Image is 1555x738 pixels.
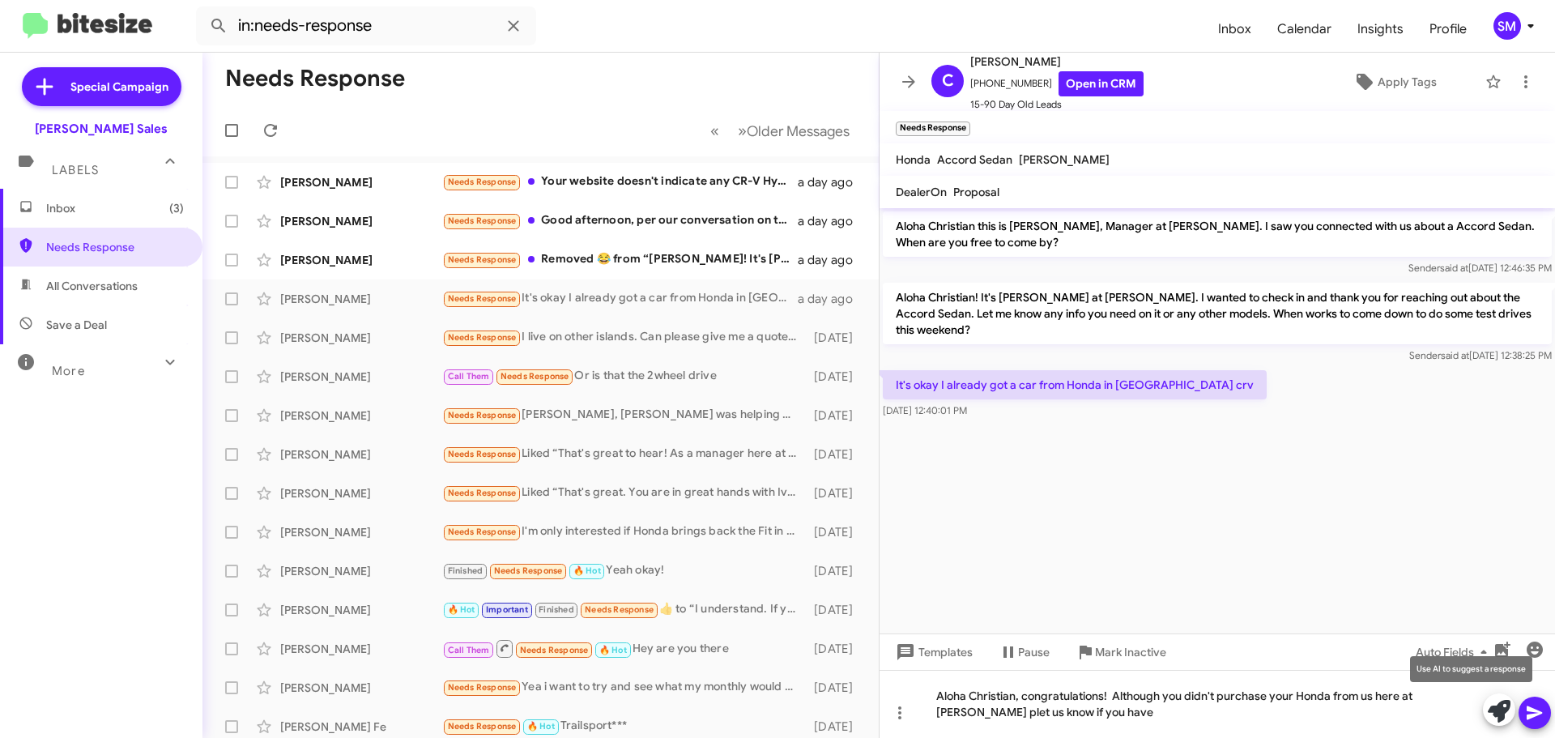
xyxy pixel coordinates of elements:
[1059,71,1144,96] a: Open in CRM
[280,174,442,190] div: [PERSON_NAME]
[806,602,866,618] div: [DATE]
[806,446,866,463] div: [DATE]
[442,484,806,502] div: Liked “That's great. You are in great hands with Iven”
[798,291,866,307] div: a day ago
[448,293,517,304] span: Needs Response
[448,604,475,615] span: 🔥 Hot
[806,719,866,735] div: [DATE]
[501,371,569,382] span: Needs Response
[448,449,517,459] span: Needs Response
[520,645,589,655] span: Needs Response
[442,600,806,619] div: ​👍​ to “ I understand. If you change your mind or have any questions in the future, feel free to ...
[1440,262,1468,274] span: said at
[896,185,947,199] span: DealerOn
[970,52,1144,71] span: [PERSON_NAME]
[883,211,1552,257] p: Aloha Christian this is [PERSON_NAME], Manager at [PERSON_NAME]. I saw you connected with us abou...
[806,524,866,540] div: [DATE]
[280,291,442,307] div: [PERSON_NAME]
[280,369,442,385] div: [PERSON_NAME]
[448,177,517,187] span: Needs Response
[883,404,967,416] span: [DATE] 12:40:01 PM
[1410,656,1532,682] div: Use AI to suggest a response
[448,488,517,498] span: Needs Response
[728,114,859,147] button: Next
[798,213,866,229] div: a day ago
[599,645,627,655] span: 🔥 Hot
[1095,638,1166,667] span: Mark Inactive
[486,604,528,615] span: Important
[1409,349,1552,361] span: Sender [DATE] 12:38:25 PM
[442,250,798,269] div: Removed 😂 from “[PERSON_NAME]! It's [PERSON_NAME] at [PERSON_NAME]. Saw you've been in touch with...
[942,68,954,94] span: C
[806,330,866,346] div: [DATE]
[1441,349,1469,361] span: said at
[280,563,442,579] div: [PERSON_NAME]
[1480,12,1537,40] button: SM
[738,121,747,141] span: »
[442,367,806,386] div: Or is that the 2wheel drive
[280,252,442,268] div: [PERSON_NAME]
[46,278,138,294] span: All Conversations
[280,602,442,618] div: [PERSON_NAME]
[442,173,798,191] div: Your website doesn't indicate any CR-V Hybrid on the lot yet. Even a -L trim line. If that's corr...
[280,524,442,540] div: [PERSON_NAME]
[970,96,1144,113] span: 15-90 Day Old Leads
[880,638,986,667] button: Templates
[539,604,574,615] span: Finished
[1408,262,1552,274] span: Sender [DATE] 12:46:35 PM
[806,641,866,657] div: [DATE]
[22,67,181,106] a: Special Campaign
[280,446,442,463] div: [PERSON_NAME]
[1311,67,1477,96] button: Apply Tags
[448,332,517,343] span: Needs Response
[883,283,1552,344] p: Aloha Christian! It's [PERSON_NAME] at [PERSON_NAME]. I wanted to check in and thank you for reac...
[893,638,973,667] span: Templates
[448,527,517,537] span: Needs Response
[1417,6,1480,53] a: Profile
[710,121,719,141] span: «
[1493,12,1521,40] div: SM
[448,371,490,382] span: Call Them
[527,721,555,732] span: 🔥 Hot
[448,565,484,576] span: Finished
[442,406,806,424] div: [PERSON_NAME], [PERSON_NAME] was helping me with the car. Last I checked he was seeing when the C...
[442,561,806,580] div: Yeah okay!
[442,523,806,541] div: I'm only interested if Honda brings back the Fit in [DATE]. Otherwise we are satisfied with our 2...
[573,565,601,576] span: 🔥 Hot
[970,71,1144,96] span: [PHONE_NUMBER]
[953,185,999,199] span: Proposal
[585,604,654,615] span: Needs Response
[448,215,517,226] span: Needs Response
[883,370,1267,399] p: It's okay I already got a car from Honda in [GEOGRAPHIC_DATA] crv
[280,680,442,696] div: [PERSON_NAME]
[442,638,806,659] div: Hey are you there
[280,719,442,735] div: [PERSON_NAME] Fe
[798,252,866,268] div: a day ago
[494,565,563,576] span: Needs Response
[442,289,798,308] div: It's okay I already got a car from Honda in [GEOGRAPHIC_DATA] crv
[1019,152,1110,167] span: [PERSON_NAME]
[35,121,168,137] div: [PERSON_NAME] Sales
[46,239,184,255] span: Needs Response
[169,200,184,216] span: (3)
[798,174,866,190] div: a day ago
[280,407,442,424] div: [PERSON_NAME]
[1264,6,1344,53] a: Calendar
[46,200,184,216] span: Inbox
[1205,6,1264,53] a: Inbox
[448,721,517,732] span: Needs Response
[1344,6,1417,53] a: Insights
[806,369,866,385] div: [DATE]
[986,638,1063,667] button: Pause
[448,254,517,265] span: Needs Response
[225,66,405,92] h1: Needs Response
[280,641,442,657] div: [PERSON_NAME]
[1416,638,1493,667] span: Auto Fields
[896,122,970,136] small: Needs Response
[806,680,866,696] div: [DATE]
[896,152,931,167] span: Honda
